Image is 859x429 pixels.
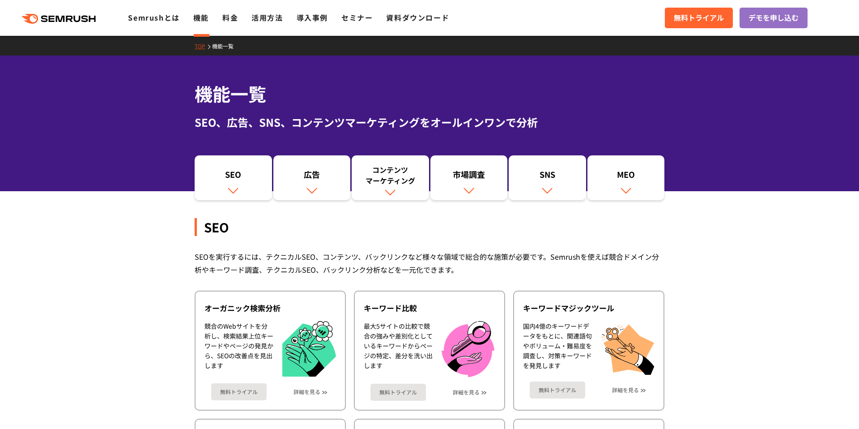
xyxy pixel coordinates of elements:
[273,155,351,200] a: 広告
[748,12,799,24] span: デモを申し込む
[204,321,273,377] div: 競合のWebサイトを分析し、検索結果上位キーワードやページの発見から、SEOの改善点を見出します
[341,12,373,23] a: セミナー
[612,387,639,393] a: 詳細を見る
[453,389,480,395] a: 詳細を見る
[352,155,429,200] a: コンテンツマーケティング
[195,155,272,200] a: SEO
[356,164,425,186] div: コンテンツ マーケティング
[251,12,283,23] a: 活用方法
[587,155,665,200] a: MEO
[195,81,664,107] h1: 機能一覧
[193,12,209,23] a: 機能
[435,169,503,184] div: 市場調査
[364,321,433,377] div: 最大5サイトの比較で競合の強みや差別化としているキーワードからページの特定、差分を洗い出します
[740,8,808,28] a: デモを申し込む
[278,169,346,184] div: 広告
[212,42,240,50] a: 機能一覧
[513,169,582,184] div: SNS
[530,382,585,399] a: 無料トライアル
[293,389,320,395] a: 詳細を見る
[601,321,655,375] img: キーワードマジックツール
[211,383,267,400] a: 無料トライアル
[364,303,495,313] div: キーワード比較
[370,384,426,401] a: 無料トライアル
[430,155,508,200] a: 市場調査
[665,8,733,28] a: 無料トライアル
[195,42,212,50] a: TOP
[195,218,664,236] div: SEO
[282,321,336,377] img: オーガニック検索分析
[592,169,660,184] div: MEO
[442,321,494,377] img: キーワード比較
[195,250,664,276] div: SEOを実行するには、テクニカルSEO、コンテンツ、バックリンクなど様々な領域で総合的な施策が必要です。Semrushを使えば競合ドメイン分析やキーワード調査、テクニカルSEO、バックリンク分析...
[674,12,724,24] span: 無料トライアル
[222,12,238,23] a: 料金
[128,12,179,23] a: Semrushとは
[523,303,655,313] div: キーワードマジックツール
[199,169,268,184] div: SEO
[204,303,336,313] div: オーガニック検索分析
[523,321,592,375] div: 国内4億のキーワードデータをもとに、関連語句やボリューム・難易度を調査し、対策キーワードを発見します
[195,114,664,130] div: SEO、広告、SNS、コンテンツマーケティングをオールインワンで分析
[509,155,586,200] a: SNS
[386,12,449,23] a: 資料ダウンロード
[297,12,328,23] a: 導入事例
